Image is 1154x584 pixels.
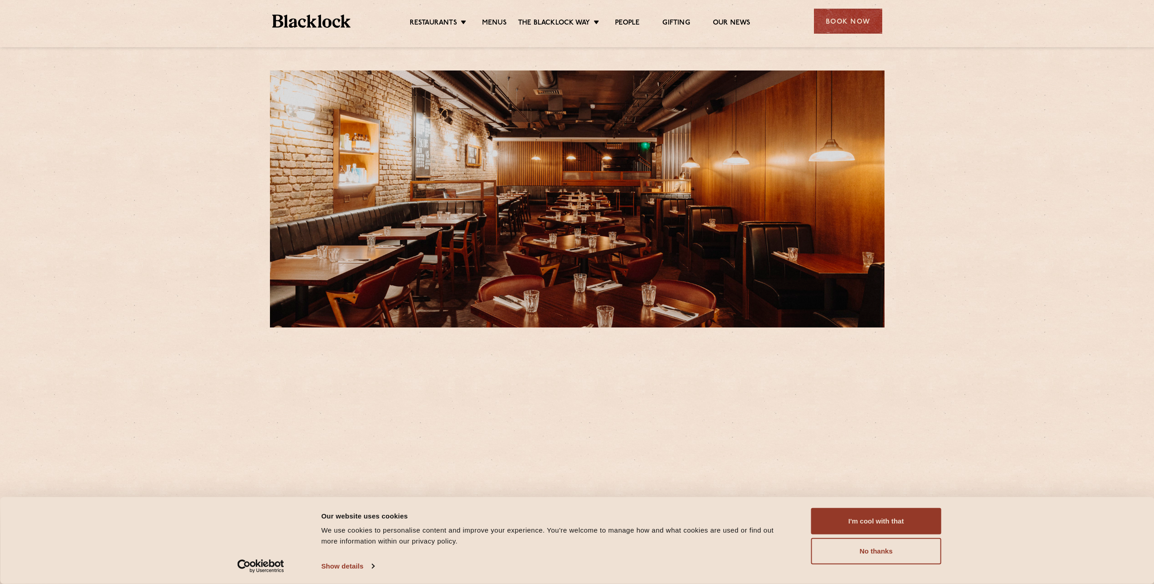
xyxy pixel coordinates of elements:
button: I'm cool with that [811,508,941,534]
a: Gifting [662,19,690,29]
a: The Blacklock Way [518,19,590,29]
a: Menus [482,19,507,29]
a: Our News [713,19,751,29]
img: BL_Textured_Logo-footer-cropped.svg [272,15,351,28]
div: We use cookies to personalise content and improve your experience. You're welcome to manage how a... [321,525,791,547]
div: Book Now [814,9,882,34]
a: Restaurants [410,19,457,29]
button: No thanks [811,538,941,564]
a: People [615,19,640,29]
a: Usercentrics Cookiebot - opens in a new window [221,559,300,573]
a: Show details [321,559,374,573]
div: Our website uses cookies [321,510,791,521]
